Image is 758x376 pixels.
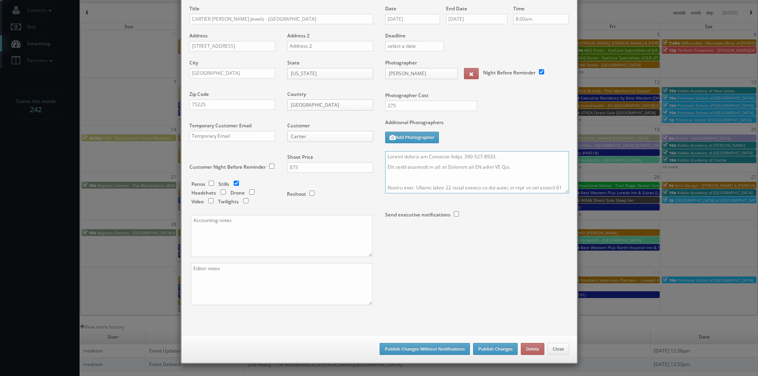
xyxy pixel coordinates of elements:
[189,68,275,78] input: City
[191,189,216,196] label: Headshots
[385,101,477,111] input: Photographer Cost
[189,32,208,39] label: Address
[483,69,536,76] label: Night Before Reminder
[287,122,310,129] label: Customer
[189,164,266,170] label: Customer Night Before Reminder
[385,5,396,12] label: Date
[287,32,310,39] label: Address 2
[218,198,239,205] label: Twilights
[513,5,524,12] label: Time
[291,68,362,79] span: [US_STATE]
[189,5,199,12] label: Title
[191,198,204,205] label: Video
[380,343,470,355] button: Publish Changes Without Notifications
[385,211,450,218] label: Send executive notifications
[379,32,575,39] label: Deadline
[287,59,300,66] label: State
[385,132,439,143] button: Add Photographer
[189,99,275,110] input: Zip Code
[189,131,275,141] input: Temporary Email
[189,41,275,51] input: Address
[379,92,575,99] label: Photographer Cost
[287,68,373,79] a: [US_STATE]
[189,59,198,66] label: City
[389,68,447,79] span: [PERSON_NAME]
[189,122,251,129] label: Temporary Customer Email
[287,191,306,197] label: Reshoot
[287,99,373,111] a: [GEOGRAPHIC_DATA]
[385,119,569,130] label: Additional Photographers
[521,343,544,355] button: Delete
[287,154,313,160] label: Shoot Price
[291,100,362,110] span: [GEOGRAPHIC_DATA]
[287,162,373,173] input: Shoot Price
[385,14,440,24] input: Select a date
[446,14,507,24] input: Select a date
[385,59,417,66] label: Photographer
[230,189,245,196] label: Drone
[189,14,373,24] input: Title
[191,181,205,187] label: Panos
[189,91,209,97] label: Zip Code
[291,131,362,142] span: Cartier
[287,41,373,51] input: Address 2
[385,41,444,51] input: select a date
[446,5,467,12] label: End Date
[218,181,229,187] label: Stills
[385,68,458,79] a: [PERSON_NAME]
[287,131,373,142] a: Cartier
[473,343,518,355] button: Publish Changes
[287,91,306,97] label: Country
[548,343,569,355] button: Close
